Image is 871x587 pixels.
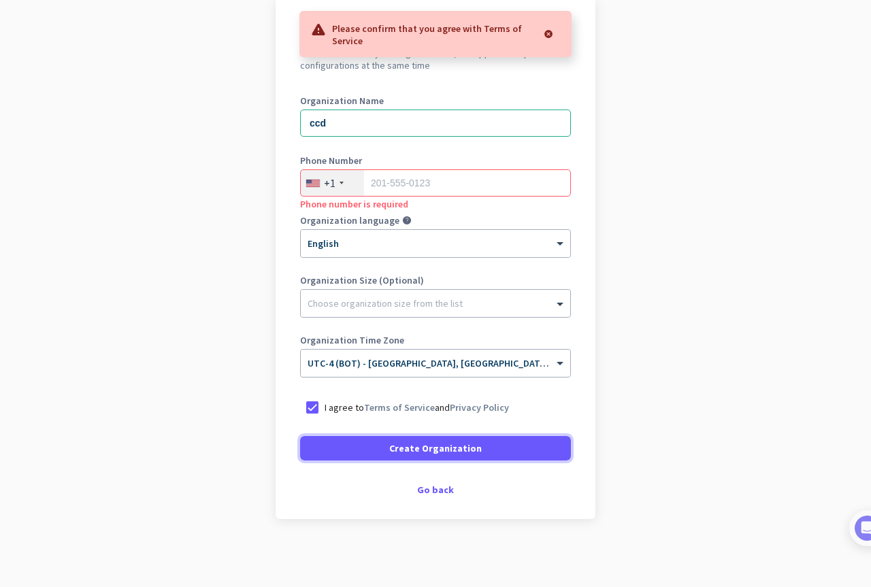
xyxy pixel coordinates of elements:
[300,96,571,105] label: Organization Name
[300,156,571,165] label: Phone Number
[300,110,571,137] input: What is the name of your organization?
[300,216,399,225] label: Organization language
[300,47,571,71] h2: Note: You can always change this later, or support multiple configurations at the same time
[300,485,571,494] div: Go back
[389,441,482,455] span: Create Organization
[300,169,571,197] input: 201-555-0123
[300,198,408,210] span: Phone number is required
[332,21,536,47] p: Please confirm that you agree with Terms of Service
[364,401,435,414] a: Terms of Service
[450,401,509,414] a: Privacy Policy
[300,436,571,460] button: Create Organization
[324,176,335,190] div: +1
[300,335,571,345] label: Organization Time Zone
[325,401,509,414] p: I agree to and
[402,216,412,225] i: help
[300,275,571,285] label: Organization Size (Optional)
